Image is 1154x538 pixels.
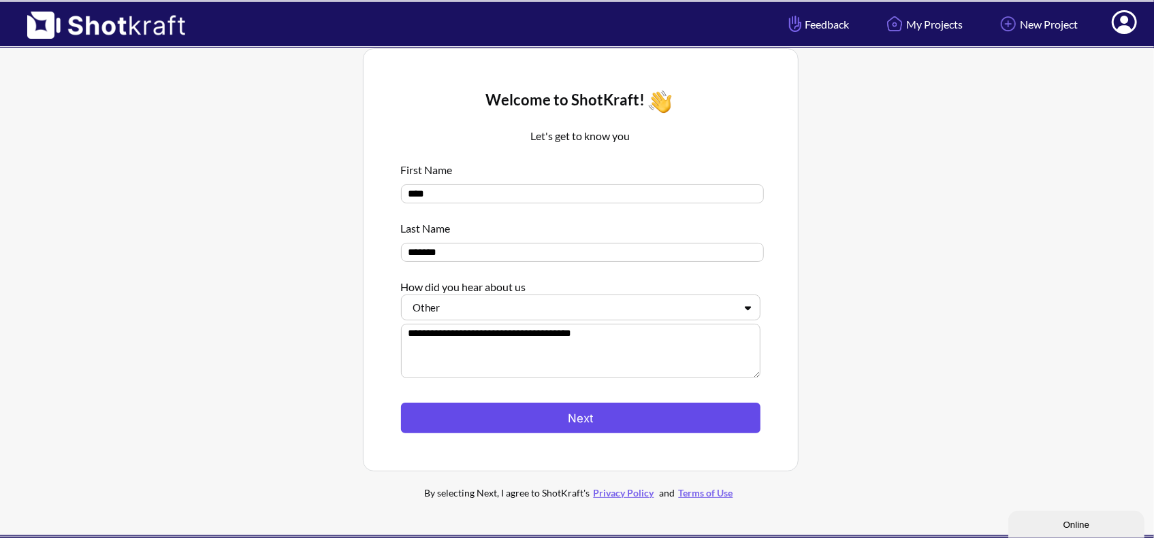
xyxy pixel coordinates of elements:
span: Feedback [786,16,849,32]
p: Let's get to know you [401,128,760,144]
div: Last Name [401,214,760,236]
img: Hand Icon [786,12,805,35]
a: Terms of Use [675,487,737,499]
img: Add Icon [997,12,1020,35]
div: How did you hear about us [401,272,760,295]
a: My Projects [873,6,973,42]
a: New Project [987,6,1088,42]
button: Next [401,403,760,433]
img: Wave Icon [645,86,675,117]
img: Home Icon [883,12,906,35]
iframe: chat widget [1008,508,1147,538]
div: First Name [401,155,760,178]
div: By selecting Next, I agree to ShotKraft's and [397,485,765,501]
a: Privacy Policy [590,487,658,499]
div: Welcome to ShotKraft! [401,86,760,117]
